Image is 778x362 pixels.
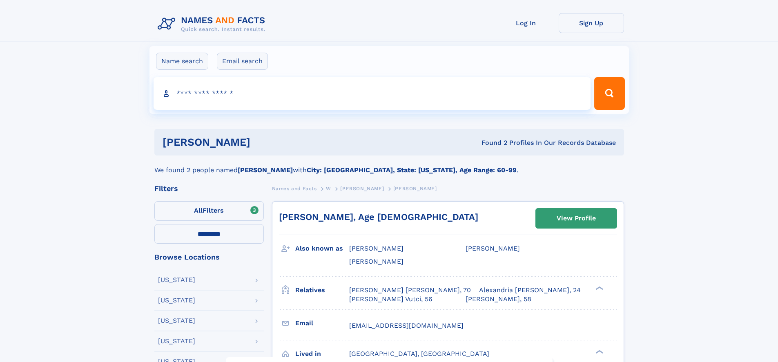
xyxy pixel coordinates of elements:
[594,77,624,110] button: Search Button
[326,186,331,191] span: W
[366,138,616,147] div: Found 2 Profiles In Our Records Database
[295,283,349,297] h3: Relatives
[154,185,264,192] div: Filters
[349,258,403,265] span: [PERSON_NAME]
[154,155,624,175] div: We found 2 people named with .
[158,277,195,283] div: [US_STATE]
[158,297,195,304] div: [US_STATE]
[154,13,272,35] img: Logo Names and Facts
[307,166,517,174] b: City: [GEOGRAPHIC_DATA], State: [US_STATE], Age Range: 60-99
[594,349,604,354] div: ❯
[156,53,208,70] label: Name search
[349,322,464,329] span: [EMAIL_ADDRESS][DOMAIN_NAME]
[466,295,531,304] a: [PERSON_NAME], 58
[557,209,596,228] div: View Profile
[326,183,331,193] a: W
[340,186,384,191] span: [PERSON_NAME]
[154,77,591,110] input: search input
[295,347,349,361] h3: Lived in
[466,244,520,252] span: [PERSON_NAME]
[349,286,471,295] a: [PERSON_NAME] [PERSON_NAME], 70
[295,242,349,255] h3: Also known as
[279,212,478,222] a: [PERSON_NAME], Age [DEMOGRAPHIC_DATA]
[349,350,489,358] span: [GEOGRAPHIC_DATA], [GEOGRAPHIC_DATA]
[154,201,264,221] label: Filters
[295,316,349,330] h3: Email
[217,53,268,70] label: Email search
[158,318,195,324] div: [US_STATE]
[393,186,437,191] span: [PERSON_NAME]
[536,209,617,228] a: View Profile
[163,137,366,147] h1: [PERSON_NAME]
[154,253,264,261] div: Browse Locations
[194,207,203,214] span: All
[349,244,403,252] span: [PERSON_NAME]
[340,183,384,193] a: [PERSON_NAME]
[158,338,195,344] div: [US_STATE]
[493,13,559,33] a: Log In
[349,295,432,304] a: [PERSON_NAME] Vutci, 56
[594,285,604,291] div: ❯
[238,166,293,174] b: [PERSON_NAME]
[479,286,581,295] a: Alexandria [PERSON_NAME], 24
[559,13,624,33] a: Sign Up
[272,183,317,193] a: Names and Facts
